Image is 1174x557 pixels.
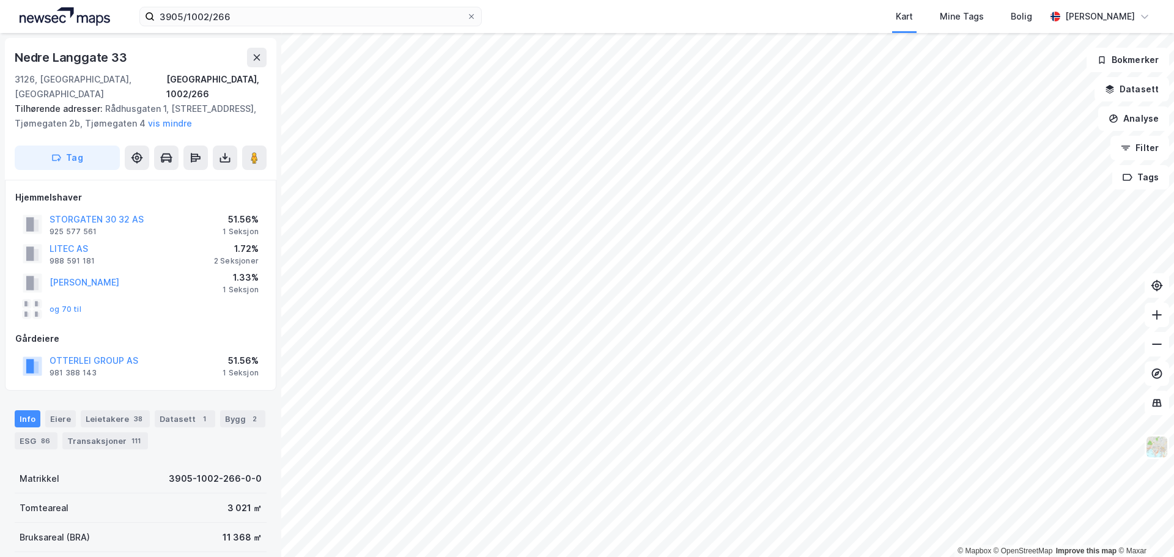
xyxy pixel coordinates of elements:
button: Tag [15,146,120,170]
a: OpenStreetMap [994,547,1053,555]
div: 3 021 ㎡ [227,501,262,515]
div: 2 Seksjoner [214,256,259,266]
div: 1.72% [214,242,259,256]
div: 111 [129,435,143,447]
a: Mapbox [958,547,991,555]
div: Kart [896,9,913,24]
div: [PERSON_NAME] [1065,9,1135,24]
div: Kontrollprogram for chat [1113,498,1174,557]
div: Eiere [45,410,76,427]
div: 38 [131,413,145,425]
div: Gårdeiere [15,331,266,346]
div: Hjemmelshaver [15,190,266,205]
div: 3126, [GEOGRAPHIC_DATA], [GEOGRAPHIC_DATA] [15,72,166,101]
div: 51.56% [223,353,259,368]
div: Matrikkel [20,471,59,486]
div: Tomteareal [20,501,68,515]
div: 981 388 143 [50,368,97,378]
button: Datasett [1095,77,1169,101]
div: 11 368 ㎡ [223,530,262,545]
button: Analyse [1098,106,1169,131]
div: Info [15,410,40,427]
div: Leietakere [81,410,150,427]
button: Tags [1112,165,1169,190]
div: Bruksareal (BRA) [20,530,90,545]
div: ESG [15,432,57,449]
div: 86 [39,435,53,447]
div: 3905-1002-266-0-0 [169,471,262,486]
div: 51.56% [223,212,259,227]
input: Søk på adresse, matrikkel, gårdeiere, leietakere eller personer [155,7,467,26]
div: Transaksjoner [62,432,148,449]
div: 1 Seksjon [223,227,259,237]
div: 925 577 561 [50,227,97,237]
img: Z [1145,435,1168,459]
div: 988 591 181 [50,256,95,266]
img: logo.a4113a55bc3d86da70a041830d287a7e.svg [20,7,110,26]
button: Bokmerker [1087,48,1169,72]
div: Bygg [220,410,265,427]
div: Mine Tags [940,9,984,24]
div: 2 [248,413,260,425]
div: 1 [198,413,210,425]
div: 1 Seksjon [223,368,259,378]
div: 1 Seksjon [223,285,259,295]
a: Improve this map [1056,547,1117,555]
div: 1.33% [223,270,259,285]
div: [GEOGRAPHIC_DATA], 1002/266 [166,72,267,101]
div: Datasett [155,410,215,427]
span: Tilhørende adresser: [15,103,105,114]
button: Filter [1110,136,1169,160]
div: Rådhusgaten 1, [STREET_ADDRESS], Tjømegaten 2b, Tjømegaten 4 [15,101,257,131]
iframe: Chat Widget [1113,498,1174,557]
div: Nedre Langgate 33 [15,48,130,67]
div: Bolig [1011,9,1032,24]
